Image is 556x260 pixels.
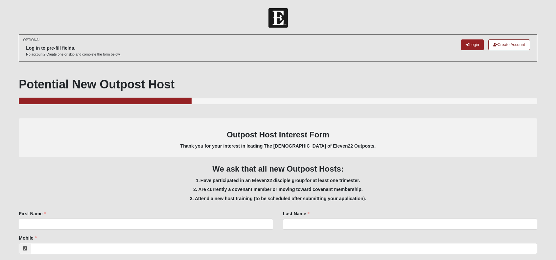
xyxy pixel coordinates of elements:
[283,210,310,217] label: Last Name
[19,235,36,241] label: Mobile
[25,130,530,140] h3: Outpost Host Interest Form
[268,8,288,28] img: Church of Eleven22 Logo
[19,164,537,174] h3: We ask that all new Outpost Hosts:
[23,37,40,42] small: OPTIONAL
[25,143,530,149] h5: Thank you for your interest in leading The [DEMOGRAPHIC_DATA] of Eleven22 Outposts.
[19,77,537,91] h1: Potential New Outpost Host
[461,39,484,50] a: Login
[26,52,121,57] p: No account? Create one or skip and complete the form below.
[26,45,121,51] h6: Log in to pre-fill fields.
[19,196,537,201] h5: 3. Attend a new host training (to be scheduled after submitting your application).
[488,39,530,50] a: Create Account
[19,178,537,183] h5: 1. Have participated in an Eleven22 disciple group for at least one trimester.
[19,187,537,192] h5: 2. Are currently a covenant member or moving toward covenant membership.
[19,210,46,217] label: First Name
